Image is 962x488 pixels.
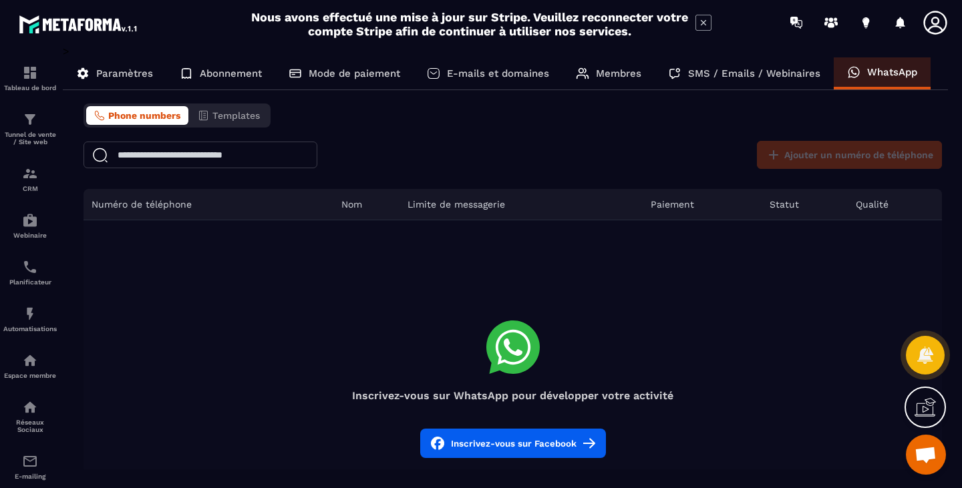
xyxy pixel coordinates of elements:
p: Paramètres [96,67,153,79]
img: scheduler [22,259,38,275]
img: email [22,453,38,469]
a: social-networksocial-networkRéseaux Sociaux [3,389,57,443]
a: automationsautomationsAutomatisations [3,296,57,342]
img: formation [22,111,38,128]
th: Nom [333,189,399,220]
img: automations [22,306,38,322]
p: E-mails et domaines [447,67,549,79]
a: automationsautomationsEspace membre [3,342,57,389]
img: formation [22,166,38,182]
img: formation [22,65,38,81]
a: formationformationCRM [3,156,57,202]
span: Templates [212,110,260,121]
p: Mode de paiement [309,67,400,79]
p: Abonnement [200,67,262,79]
span: Phone numbers [108,110,180,121]
p: Webinaire [3,232,57,239]
p: SMS / Emails / Webinaires [688,67,820,79]
p: E-mailing [3,473,57,480]
button: Inscrivez-vous sur Facebook [420,429,606,458]
img: automations [22,212,38,228]
th: Limite de messagerie [399,189,643,220]
h4: Inscrivez-vous sur WhatsApp pour développer votre activité [84,389,942,402]
th: Qualité [848,189,942,220]
p: Planificateur [3,278,57,286]
p: WhatsApp [867,66,917,78]
p: Tableau de bord [3,84,57,91]
img: automations [22,352,38,369]
img: logo [19,12,139,36]
th: Paiement [643,189,762,220]
p: Réseaux Sociaux [3,419,57,433]
a: formationformationTableau de bord [3,55,57,101]
a: formationformationTunnel de vente / Site web [3,101,57,156]
p: Tunnel de vente / Site web [3,131,57,146]
th: Statut [762,189,848,220]
a: Ouvrir le chat [906,435,946,475]
p: Membres [596,67,641,79]
th: Numéro de téléphone [84,189,333,220]
a: automationsautomationsWebinaire [3,202,57,249]
p: Espace membre [3,372,57,379]
button: Phone numbers [86,106,188,125]
p: CRM [3,185,57,192]
a: schedulerschedulerPlanificateur [3,249,57,296]
img: social-network [22,399,38,415]
h2: Nous avons effectué une mise à jour sur Stripe. Veuillez reconnecter votre compte Stripe afin de ... [251,10,689,38]
p: Automatisations [3,325,57,332]
button: Templates [190,106,268,125]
